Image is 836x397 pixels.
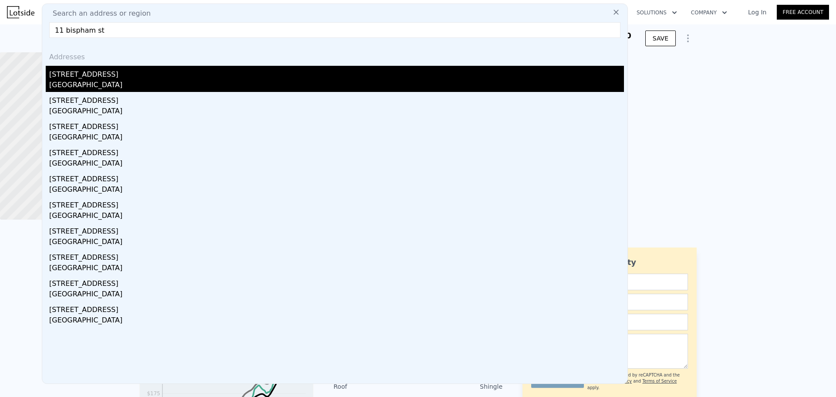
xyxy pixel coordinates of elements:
[587,372,688,391] div: This site is protected by reCAPTCHA and the Google and apply.
[49,106,624,118] div: [GEOGRAPHIC_DATA]
[147,378,160,384] tspan: $205
[46,45,624,66] div: Addresses
[684,5,734,20] button: Company
[738,8,777,17] a: Log In
[49,289,624,301] div: [GEOGRAPHIC_DATA]
[49,249,624,263] div: [STREET_ADDRESS]
[49,315,624,327] div: [GEOGRAPHIC_DATA]
[630,5,684,20] button: Solutions
[49,132,624,144] div: [GEOGRAPHIC_DATA]
[49,223,624,237] div: [STREET_ADDRESS]
[49,118,624,132] div: [STREET_ADDRESS]
[334,382,418,391] div: Roof
[49,210,624,223] div: [GEOGRAPHIC_DATA]
[49,80,624,92] div: [GEOGRAPHIC_DATA]
[7,6,34,18] img: Lotside
[49,66,624,80] div: [STREET_ADDRESS]
[49,197,624,210] div: [STREET_ADDRESS]
[645,31,676,46] button: SAVE
[679,30,697,47] button: Show Options
[777,5,829,20] a: Free Account
[147,390,160,397] tspan: $175
[49,237,624,249] div: [GEOGRAPHIC_DATA]
[49,170,624,184] div: [STREET_ADDRESS]
[46,8,151,19] span: Search an address or region
[49,184,624,197] div: [GEOGRAPHIC_DATA]
[49,263,624,275] div: [GEOGRAPHIC_DATA]
[49,92,624,106] div: [STREET_ADDRESS]
[642,379,677,383] a: Terms of Service
[49,158,624,170] div: [GEOGRAPHIC_DATA]
[418,382,502,391] div: Shingle
[49,301,624,315] div: [STREET_ADDRESS]
[49,144,624,158] div: [STREET_ADDRESS]
[49,275,624,289] div: [STREET_ADDRESS]
[49,22,620,38] input: Enter an address, city, region, neighborhood or zip code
